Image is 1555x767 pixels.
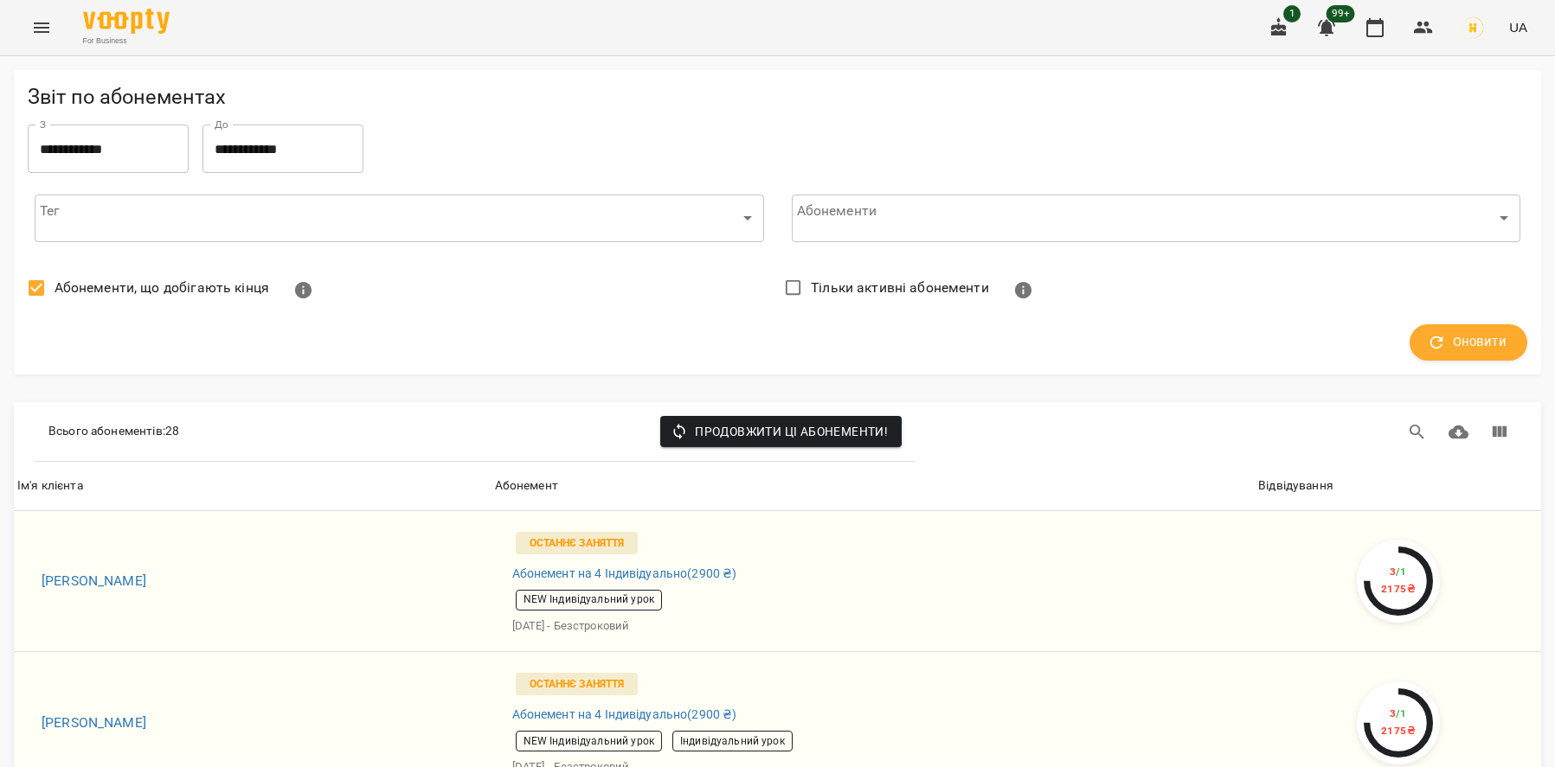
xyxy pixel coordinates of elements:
[512,617,1235,635] p: [DATE] - Безстроковий
[42,569,478,593] h6: [PERSON_NAME]
[495,476,558,496] div: Сортувати
[1396,707,1406,719] span: / 1
[495,476,558,496] div: Абонемент
[1258,476,1538,496] span: Відвідування
[28,84,1527,111] h5: Звіт по абонементах
[17,476,488,496] span: Ім'я клієнта
[1258,476,1333,496] div: Сортувати
[1438,412,1480,453] button: Завантажити CSV
[1327,5,1355,22] span: 99+
[17,476,83,496] div: Ім'я клієнта
[55,278,269,298] span: Абонементи, що добігають кінця
[1258,476,1333,496] div: Відвідування
[1283,5,1301,22] span: 1
[792,194,1521,242] div: ​
[1381,706,1415,739] div: 3 2175 ₴
[1003,270,1044,311] button: Показувати тільки абонементи з залишком занять або з відвідуваннями. Активні абонементи - це ті, ...
[1509,18,1527,36] span: UA
[14,402,1541,462] div: Table Toolbar
[1410,324,1527,361] button: Оновити
[1397,412,1438,453] button: Пошук
[42,711,478,735] h6: [PERSON_NAME]
[512,565,737,583] span: Абонемент на 4 Індивідуально ( 2900 ₴ )
[28,569,478,593] a: [PERSON_NAME]
[1502,11,1534,43] button: UA
[517,592,661,607] span: NEW Індивідуальний урок
[516,532,639,554] p: Останнє заняття
[1479,412,1520,453] button: Вигляд колонок
[1396,566,1406,578] span: / 1
[517,734,661,749] span: NEW Індивідуальний урок
[83,9,170,34] img: Voopty Logo
[83,35,170,47] span: For Business
[21,7,62,48] button: Menu
[495,476,1252,496] span: Абонемент
[660,416,902,447] button: Продовжити ці абонементи!
[35,194,764,242] div: ​
[17,476,83,496] div: Сортувати
[1381,564,1415,598] div: 3 2175 ₴
[516,673,639,695] p: Останнє заняття
[1430,331,1507,354] span: Оновити
[512,706,737,724] span: Абонемент на 4 Індивідуально ( 2900 ₴ )
[674,421,888,442] span: Продовжити ці абонементи!
[811,278,989,298] span: Тільки активні абонементи
[28,711,478,735] a: [PERSON_NAME]
[673,734,792,749] span: Індивідуальний урок
[505,521,1242,642] a: Останнє заняттяАбонемент на 4 Індивідуально(2900 ₴)NEW Індивідуальний урок[DATE] - Безстроковий
[48,423,179,440] p: Всього абонементів : 28
[283,270,324,311] button: Показати абонементи з 3 або менше відвідуваннями або що закінчуються протягом 7 днів
[1461,16,1485,40] img: 8d0eeeb81da45b061d9d13bc87c74316.png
